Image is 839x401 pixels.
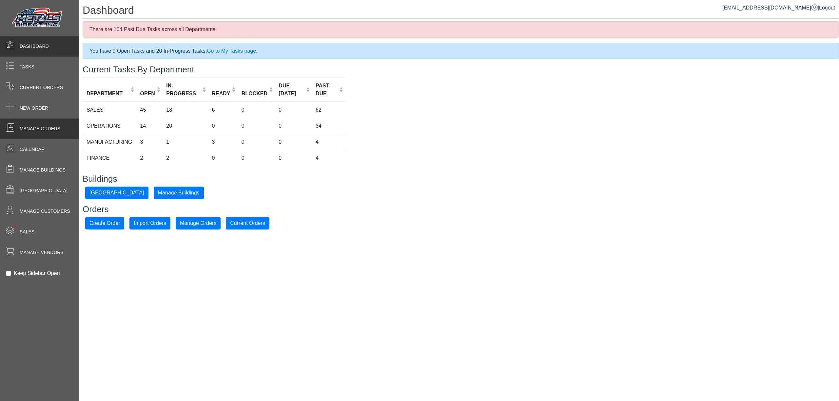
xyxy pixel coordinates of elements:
td: 3 [136,134,163,150]
button: [GEOGRAPHIC_DATA] [85,187,148,199]
h1: Dashboard [83,4,839,19]
td: 34 [312,118,345,134]
a: [EMAIL_ADDRESS][DOMAIN_NAME] [722,5,818,10]
button: Import Orders [129,217,170,229]
button: Current Orders [226,217,269,229]
td: 62 [312,102,345,118]
td: 3 [208,134,237,150]
span: Dashboard [20,43,49,50]
td: 18 [162,102,208,118]
span: Sales [20,228,34,235]
button: Create Order [85,217,124,229]
span: Calendar [20,146,45,153]
div: READY [212,90,230,98]
td: 4 [312,134,345,150]
div: | [722,4,835,12]
td: FINANCE [83,150,136,166]
td: OPERATIONS [83,118,136,134]
td: 0 [208,150,237,166]
label: Keep Sidebar Open [14,269,60,277]
h3: Current Tasks By Department [83,64,839,75]
td: 20 [162,118,208,134]
h3: Buildings [83,174,839,184]
div: There are 104 Past Due Tasks across all Departments. [83,21,839,38]
a: Create Order [85,220,124,226]
td: 0 [238,118,275,134]
td: 14 [136,118,163,134]
td: MANUFACTURING [83,134,136,150]
h3: Orders [83,204,839,214]
div: You have 9 Open Tasks and 20 In-Progress Tasks. [83,43,839,59]
td: 0 [275,118,312,134]
span: Manage Buildings [20,167,66,173]
div: DUE [DATE] [279,82,304,98]
td: 0 [275,134,312,150]
a: Import Orders [129,220,170,226]
div: DEPARTMENT [87,90,129,98]
button: Manage Buildings [154,187,204,199]
span: Manage Vendors [20,249,64,256]
span: Manage Orders [20,125,60,132]
td: SALES [83,102,136,118]
div: PAST DUE [316,82,338,98]
div: BLOCKED [242,90,267,98]
td: 2 [162,150,208,166]
td: 45 [136,102,163,118]
td: 0 [275,150,312,166]
td: 0 [238,150,275,166]
td: 0 [238,134,275,150]
a: Go to My Tasks page. [207,48,257,54]
span: Manage Customers [20,208,70,215]
td: 2 [136,150,163,166]
button: Manage Orders [176,217,221,229]
span: Tasks [20,64,34,70]
td: 0 [238,102,275,118]
span: [GEOGRAPHIC_DATA] [20,187,68,194]
span: Current Orders [20,84,63,91]
td: 4 [312,150,345,166]
img: Metals Direct Inc Logo [10,6,66,30]
a: Manage Buildings [154,190,204,195]
span: New Order [20,105,48,112]
a: [GEOGRAPHIC_DATA] [85,190,148,195]
span: Logout [819,5,835,10]
td: 6 [208,102,237,118]
div: IN-PROGRESS [166,82,201,98]
a: Manage Orders [176,220,221,226]
td: 0 [208,118,237,134]
td: 1 [162,134,208,150]
a: Current Orders [226,220,269,226]
span: • [6,216,23,237]
div: OPEN [140,90,155,98]
td: 0 [275,102,312,118]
